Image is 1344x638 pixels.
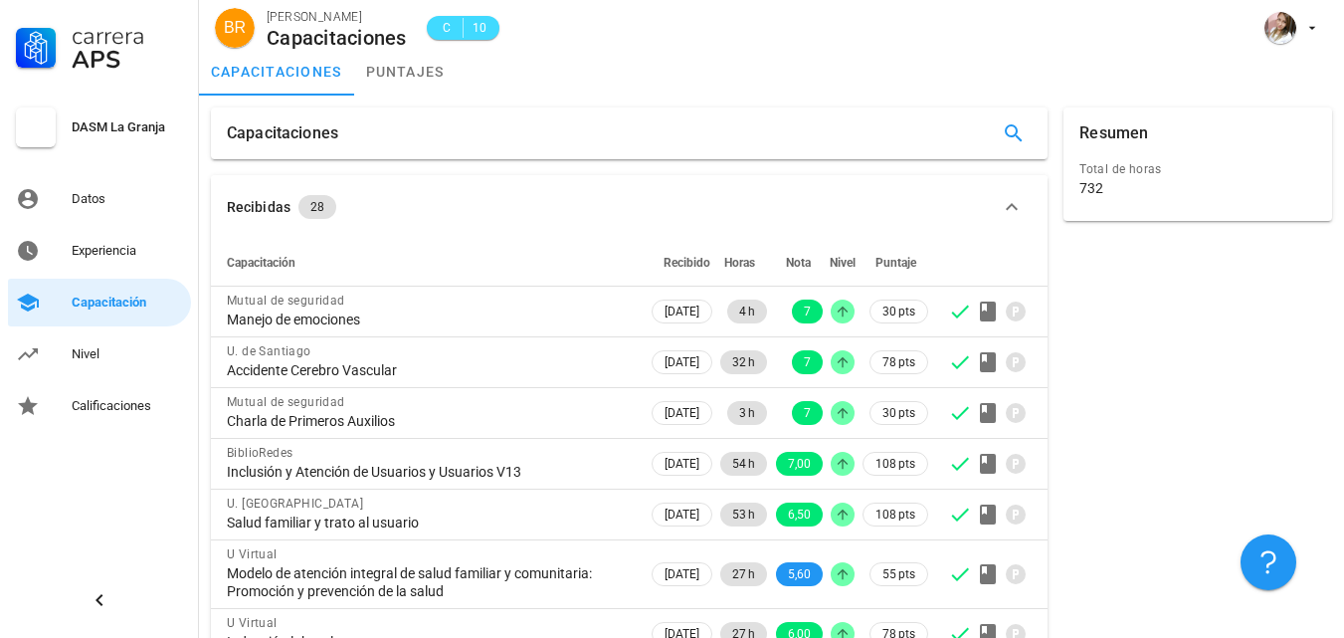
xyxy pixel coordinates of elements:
th: Puntaje [859,239,932,287]
th: Horas [716,239,771,287]
div: Capacitaciones [227,107,338,159]
a: puntajes [354,48,457,96]
div: Carrera [72,24,183,48]
span: [DATE] [665,351,699,373]
th: Nivel [827,239,859,287]
div: avatar [215,8,255,48]
span: [DATE] [665,453,699,475]
span: Nivel [830,256,856,270]
span: 3 h [739,401,755,425]
span: U. [GEOGRAPHIC_DATA] [227,497,363,511]
span: U Virtual [227,616,278,630]
span: U Virtual [227,547,278,561]
span: 108 pts [875,505,915,525]
span: Recibido [664,256,710,270]
span: 54 h [732,452,755,476]
span: [DATE] [665,402,699,424]
span: 78 pts [882,352,915,372]
div: Capacitación [72,295,183,311]
a: Datos [8,175,191,223]
span: 4 h [739,300,755,323]
div: Nivel [72,346,183,362]
span: 53 h [732,503,755,527]
div: Accidente Cerebro Vascular [227,361,632,379]
div: Manejo de emociones [227,311,632,328]
span: 30 pts [882,403,915,423]
a: Experiencia [8,227,191,275]
a: Nivel [8,330,191,378]
div: Calificaciones [72,398,183,414]
span: Capacitación [227,256,295,270]
th: Nota [771,239,827,287]
span: Nota [786,256,811,270]
span: [DATE] [665,301,699,322]
span: U. de Santiago [227,344,311,358]
div: Resumen [1079,107,1148,159]
div: Modelo de atención integral de salud familiar y comunitaria: Promoción y prevención de la salud [227,564,632,600]
span: Mutual de seguridad [227,294,345,308]
div: 732 [1079,179,1103,197]
span: [DATE] [665,504,699,526]
div: DASM La Granja [72,119,183,135]
div: Datos [72,191,183,207]
span: Horas [724,256,755,270]
th: Recibido [648,239,716,287]
div: Recibidas [227,196,290,218]
span: 10 [472,18,487,38]
div: Experiencia [72,243,183,259]
span: BR [224,8,246,48]
a: capacitaciones [199,48,354,96]
span: 28 [310,195,324,219]
th: Capacitación [211,239,648,287]
span: 32 h [732,350,755,374]
span: 6,50 [788,503,811,527]
div: Salud familiar y trato al usuario [227,514,632,532]
span: Puntaje [875,256,916,270]
span: 55 pts [882,564,915,584]
span: 7,00 [788,452,811,476]
span: 7 [804,350,811,374]
span: 5,60 [788,562,811,586]
span: Mutual de seguridad [227,395,345,409]
div: Charla de Primeros Auxilios [227,412,632,430]
span: 7 [804,300,811,323]
button: Recibidas 28 [211,175,1048,239]
span: BiblioRedes [227,446,292,460]
div: Capacitaciones [267,27,407,49]
span: 27 h [732,562,755,586]
div: avatar [1264,12,1296,44]
span: 30 pts [882,302,915,321]
span: 7 [804,401,811,425]
div: Total de horas [1079,159,1316,179]
div: APS [72,48,183,72]
span: [DATE] [665,563,699,585]
a: Capacitación [8,279,191,326]
span: C [439,18,455,38]
span: 108 pts [875,454,915,474]
a: Calificaciones [8,382,191,430]
div: Inclusión y Atención de Usuarios y Usuarios V13 [227,463,632,481]
div: [PERSON_NAME] [267,7,407,27]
